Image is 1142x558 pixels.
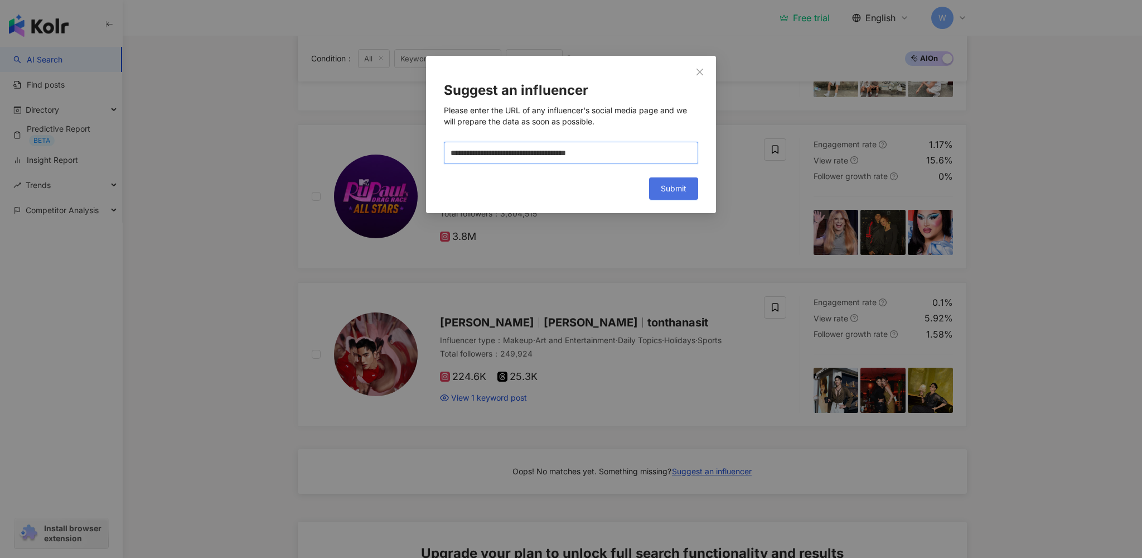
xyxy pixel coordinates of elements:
[689,61,711,83] button: Close
[444,105,698,127] span: Please enter the URL of any influencer's social media page and we will prepare the data as soon a...
[444,83,588,98] span: Suggest an influencer
[661,184,686,193] span: Submit
[695,68,704,76] span: close
[649,177,698,200] button: Submit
